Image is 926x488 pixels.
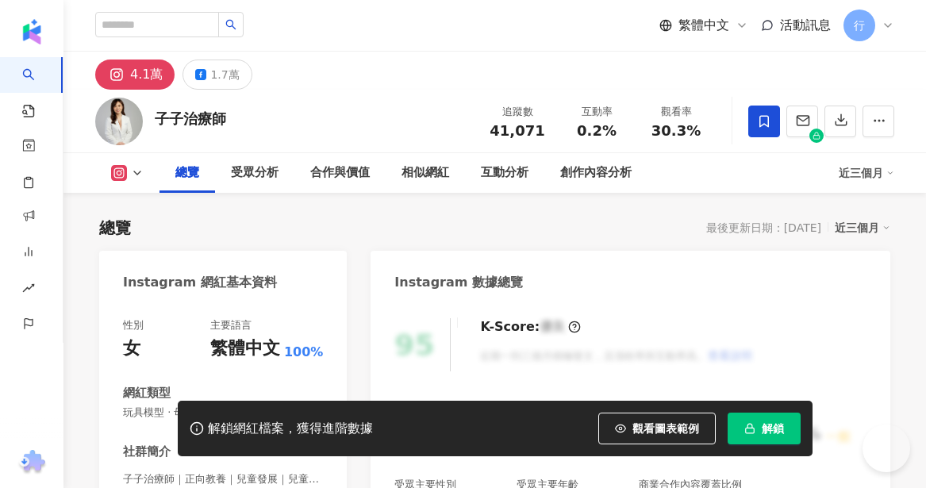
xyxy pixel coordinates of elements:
[231,163,279,183] div: 受眾分析
[130,63,163,86] div: 4.1萬
[651,123,701,139] span: 30.3%
[17,450,48,475] img: chrome extension
[155,109,226,129] div: 子子治療師
[728,413,801,444] button: 解鎖
[95,60,175,90] button: 4.1萬
[762,422,784,435] span: 解鎖
[183,60,252,90] button: 1.7萬
[123,385,171,402] div: 網紅類型
[490,122,544,139] span: 41,071
[646,104,706,120] div: 觀看率
[22,57,54,119] a: search
[95,98,143,145] img: KOL Avatar
[632,422,699,435] span: 觀看圖表範例
[175,163,199,183] div: 總覽
[481,163,528,183] div: 互動分析
[835,217,890,238] div: 近三個月
[854,17,865,34] span: 行
[19,19,44,44] img: logo icon
[210,336,280,361] div: 繁體中文
[284,344,323,361] span: 100%
[480,318,581,336] div: K-Score :
[225,19,236,30] span: search
[123,318,144,332] div: 性別
[22,272,35,308] span: rise
[394,274,523,291] div: Instagram 數據總覽
[123,336,140,361] div: 女
[487,104,548,120] div: 追蹤數
[678,17,729,34] span: 繁體中文
[123,472,323,486] span: 子子治療師｜正向教養｜兒童發展｜兒童職能 | otchiu0
[560,163,632,183] div: 創作內容分析
[210,318,252,332] div: 主要語言
[839,160,894,186] div: 近三個月
[208,421,373,437] div: 解鎖網紅檔案，獲得進階數據
[99,217,131,239] div: 總覽
[123,274,277,291] div: Instagram 網紅基本資料
[210,63,239,86] div: 1.7萬
[402,163,449,183] div: 相似網紅
[706,221,821,234] div: 最後更新日期：[DATE]
[567,104,627,120] div: 互動率
[577,123,617,139] span: 0.2%
[310,163,370,183] div: 合作與價值
[780,17,831,33] span: 活動訊息
[598,413,716,444] button: 觀看圖表範例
